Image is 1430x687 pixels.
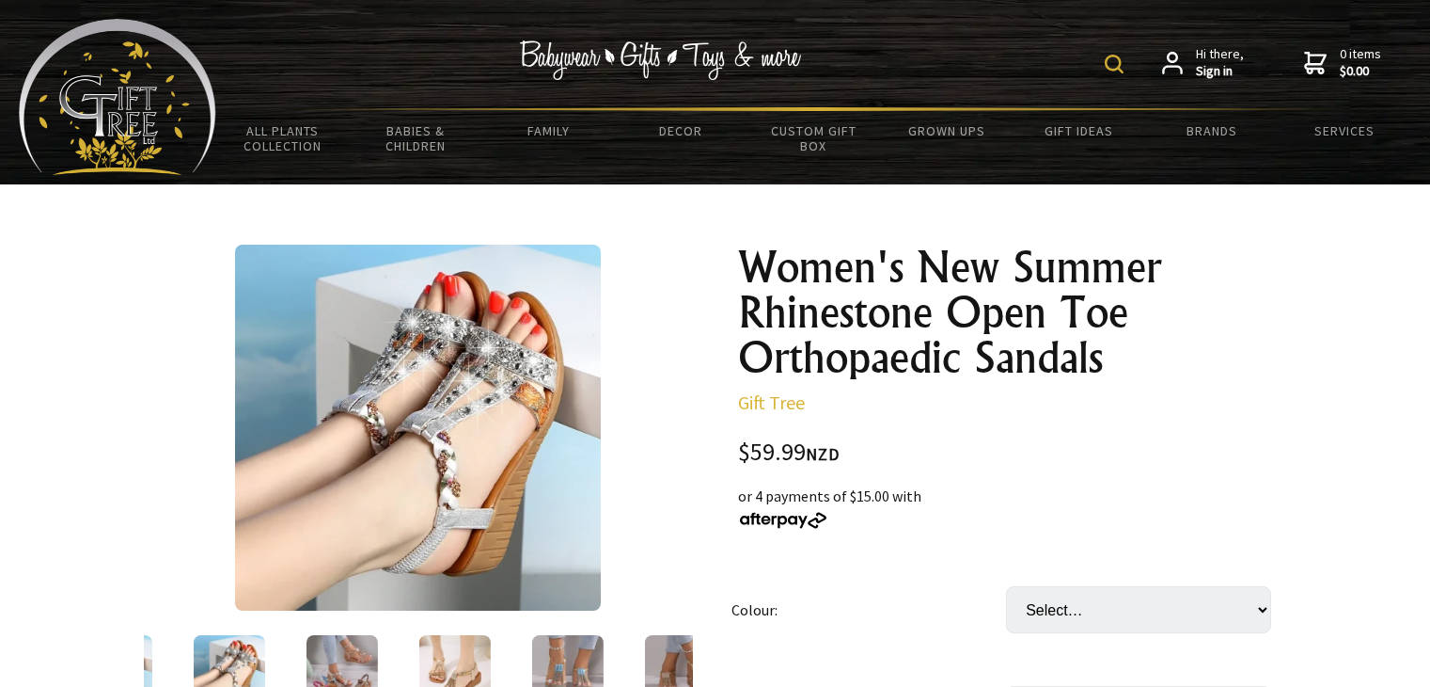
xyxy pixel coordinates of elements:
span: NZD [806,443,840,465]
td: Colour: [731,560,1006,660]
img: product search [1105,55,1124,73]
a: Brands [1146,111,1279,151]
a: Grown Ups [880,111,1013,151]
strong: $0.00 [1340,63,1381,80]
a: Hi there,Sign in [1162,46,1244,79]
strong: Sign in [1196,63,1244,80]
a: Gift Tree [738,391,805,414]
a: Services [1279,111,1411,151]
img: Babywear - Gifts - Toys & more [520,40,802,80]
a: 0 items$0.00 [1304,46,1381,79]
img: Babyware - Gifts - Toys and more... [19,19,216,175]
a: Gift Ideas [1013,111,1145,151]
a: All Plants Collection [216,111,349,166]
img: Afterpay [738,512,828,529]
span: Hi there, [1196,46,1244,79]
img: Women's New Summer Rhinestone Open Toe Orthopaedic Sandals [235,245,601,611]
a: Custom Gift Box [747,111,880,166]
span: 0 items [1340,45,1381,79]
a: Family [481,111,614,151]
h1: Women's New Summer Rhinestone Open Toe Orthopaedic Sandals [738,245,1287,380]
div: or 4 payments of $15.00 with [738,485,1287,530]
a: Babies & Children [349,111,481,166]
div: $59.99 [738,440,1287,466]
a: Decor [615,111,747,151]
